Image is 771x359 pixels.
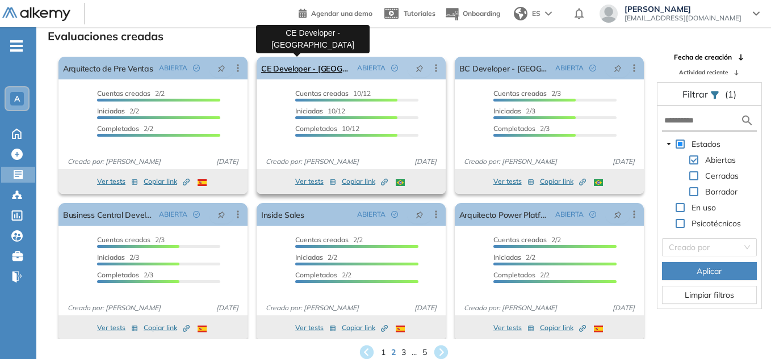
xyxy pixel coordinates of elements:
[689,217,743,230] span: Psicotécnicos
[404,9,435,18] span: Tutoriales
[493,235,561,244] span: 2/2
[625,5,741,14] span: [PERSON_NAME]
[589,65,596,71] span: check-circle
[689,201,718,214] span: En uso
[493,253,521,261] span: Iniciadas
[662,286,757,304] button: Limpiar filtros
[97,235,165,244] span: 2/3
[97,321,138,335] button: Ver tests
[493,89,547,98] span: Cuentas creadas
[625,14,741,23] span: [EMAIL_ADDRESS][DOMAIN_NAME]
[532,9,540,19] span: ES
[493,253,535,261] span: 2/2
[666,141,672,147] span: caret-down
[97,271,139,279] span: Completados
[493,107,535,115] span: 2/3
[605,205,630,223] button: pushpin
[493,321,534,335] button: Ver tests
[295,253,337,261] span: 2/2
[674,52,732,62] span: Fecha de creación
[705,155,736,165] span: Abiertas
[97,253,125,261] span: Iniciadas
[295,175,336,188] button: Ver tests
[459,303,562,313] span: Creado por: [PERSON_NAME]
[705,171,739,181] span: Cerradas
[295,235,349,244] span: Cuentas creadas
[14,94,20,103] span: A
[703,153,738,167] span: Abiertas
[697,265,722,277] span: Aplicar
[97,124,139,133] span: Completados
[295,253,323,261] span: Iniciadas
[445,2,500,26] button: Onboarding
[725,87,736,101] span: (1)
[459,57,551,79] a: BC Developer - [GEOGRAPHIC_DATA]
[212,303,243,313] span: [DATE]
[412,347,417,358] span: ...
[261,57,353,79] a: CE Developer - [GEOGRAPHIC_DATA]
[261,303,363,313] span: Creado por: [PERSON_NAME]
[540,176,586,187] span: Copiar link
[2,7,70,22] img: Logo
[10,45,23,47] i: -
[410,157,441,167] span: [DATE]
[63,303,165,313] span: Creado por: [PERSON_NAME]
[295,107,345,115] span: 10/12
[514,7,527,20] img: world
[193,211,200,218] span: check-circle
[614,210,622,219] span: pushpin
[391,347,396,358] span: 2
[555,209,584,219] span: ABIERTA
[63,57,153,79] a: Arquitecto de Pre Ventas
[159,209,187,219] span: ABIERTA
[144,176,190,187] span: Copiar link
[97,271,153,279] span: 2/3
[692,202,716,213] span: En uso
[594,326,603,332] img: ESP
[48,29,164,43] h3: Evaluaciones creadas
[144,321,190,335] button: Copiar link
[295,89,371,98] span: 10/12
[493,271,550,279] span: 2/2
[540,323,586,333] span: Copiar link
[342,323,388,333] span: Copiar link
[605,59,630,77] button: pushpin
[97,175,138,188] button: Ver tests
[608,303,639,313] span: [DATE]
[97,253,139,261] span: 2/3
[357,209,385,219] span: ABIERTA
[97,124,153,133] span: 2/2
[416,64,424,73] span: pushpin
[422,347,427,358] span: 5
[608,157,639,167] span: [DATE]
[703,185,740,198] span: Borrador
[159,63,187,73] span: ABIERTA
[493,124,550,133] span: 2/3
[295,89,349,98] span: Cuentas creadas
[740,113,754,128] img: search icon
[342,175,388,188] button: Copiar link
[144,175,190,188] button: Copiar link
[463,9,500,18] span: Onboarding
[459,203,551,226] a: Arquitecto Power Platform
[493,107,521,115] span: Iniciadas
[97,89,150,98] span: Cuentas creadas
[396,326,405,332] img: ESP
[662,262,757,280] button: Aplicar
[679,68,728,77] span: Actividad reciente
[459,157,562,167] span: Creado por: [PERSON_NAME]
[705,187,738,197] span: Borrador
[410,303,441,313] span: [DATE]
[493,271,535,279] span: Completados
[193,65,200,71] span: check-circle
[198,179,207,186] img: ESP
[407,205,432,223] button: pushpin
[144,323,190,333] span: Copiar link
[493,175,534,188] button: Ver tests
[295,321,336,335] button: Ver tests
[493,89,561,98] span: 2/3
[614,64,622,73] span: pushpin
[689,137,723,151] span: Estados
[209,205,234,223] button: pushpin
[311,9,372,18] span: Agendar una demo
